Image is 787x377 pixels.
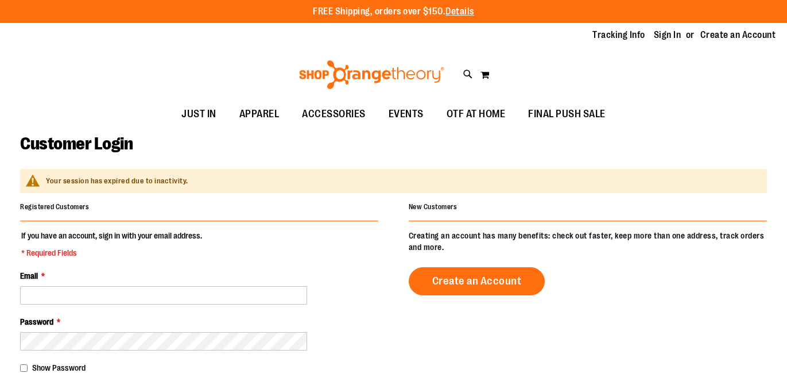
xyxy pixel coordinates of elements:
a: FINAL PUSH SALE [517,101,617,128]
a: APPAREL [228,101,291,128]
span: * Required Fields [21,247,202,259]
strong: New Customers [409,203,458,211]
span: ACCESSORIES [302,101,366,127]
div: Your session has expired due to inactivity. [46,176,755,187]
a: OTF AT HOME [435,101,517,128]
legend: If you have an account, sign in with your email address. [20,230,203,259]
span: Customer Login [20,134,133,153]
a: EVENTS [377,101,435,128]
p: Creating an account has many benefits: check out faster, keep more than one address, track orders... [409,230,767,253]
p: FREE Shipping, orders over $150. [313,5,474,18]
a: Tracking Info [592,29,645,41]
span: FINAL PUSH SALE [528,101,606,127]
span: APPAREL [239,101,280,127]
span: OTF AT HOME [447,101,506,127]
span: Show Password [32,363,86,372]
a: Create an Account [700,29,776,41]
img: Shop Orangetheory [297,60,446,89]
span: Password [20,317,53,326]
span: Email [20,271,38,280]
strong: Registered Customers [20,203,89,211]
a: JUST IN [170,101,228,128]
a: Details [445,6,474,17]
span: EVENTS [389,101,424,127]
a: Create an Account [409,267,545,295]
span: JUST IN [181,101,216,127]
a: Sign In [654,29,681,41]
a: ACCESSORIES [290,101,377,128]
span: Create an Account [432,275,522,287]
